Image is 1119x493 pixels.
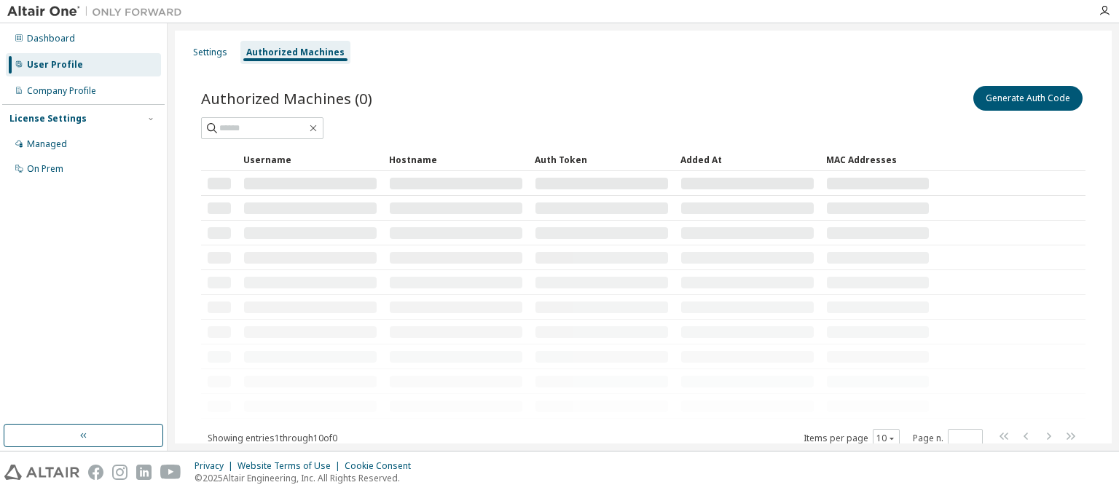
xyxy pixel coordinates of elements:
[27,138,67,150] div: Managed
[973,86,1083,111] button: Generate Auth Code
[246,47,345,58] div: Authorized Machines
[243,148,377,171] div: Username
[804,429,900,448] span: Items per page
[193,47,227,58] div: Settings
[201,88,372,109] span: Authorized Machines (0)
[112,465,127,480] img: instagram.svg
[7,4,189,19] img: Altair One
[195,472,420,484] p: © 2025 Altair Engineering, Inc. All Rights Reserved.
[680,148,814,171] div: Added At
[136,465,152,480] img: linkedin.svg
[27,33,75,44] div: Dashboard
[345,460,420,472] div: Cookie Consent
[208,432,337,444] span: Showing entries 1 through 10 of 0
[27,163,63,175] div: On Prem
[160,465,181,480] img: youtube.svg
[826,148,930,171] div: MAC Addresses
[389,148,523,171] div: Hostname
[88,465,103,480] img: facebook.svg
[27,85,96,97] div: Company Profile
[535,148,669,171] div: Auth Token
[876,433,896,444] button: 10
[195,460,237,472] div: Privacy
[9,113,87,125] div: License Settings
[913,429,983,448] span: Page n.
[4,465,79,480] img: altair_logo.svg
[237,460,345,472] div: Website Terms of Use
[27,59,83,71] div: User Profile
